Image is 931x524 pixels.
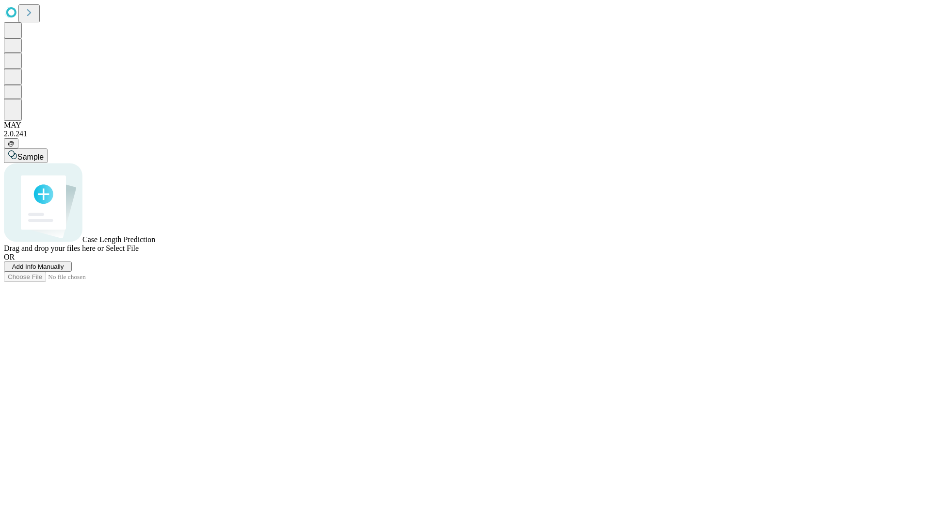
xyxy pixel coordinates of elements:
button: @ [4,138,18,148]
span: Add Info Manually [12,263,64,270]
div: MAY [4,121,927,130]
span: OR [4,253,15,261]
button: Add Info Manually [4,262,72,272]
span: @ [8,140,15,147]
span: Case Length Prediction [82,235,155,244]
span: Drag and drop your files here or [4,244,104,252]
span: Sample [17,153,44,161]
div: 2.0.241 [4,130,927,138]
button: Sample [4,148,48,163]
span: Select File [106,244,139,252]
